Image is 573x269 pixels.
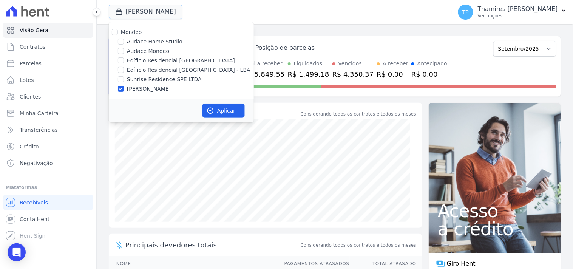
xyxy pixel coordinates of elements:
[109,5,182,19] button: [PERSON_NAME]
[20,159,53,167] span: Negativação
[243,60,285,68] div: Total a receber
[3,195,93,210] a: Recebíveis
[478,5,558,13] p: Thamires [PERSON_NAME]
[452,2,573,23] button: TP Thamires [PERSON_NAME] Ver opções
[127,85,171,93] label: [PERSON_NAME]
[3,89,93,104] a: Clientes
[438,202,552,220] span: Acesso
[20,215,49,223] span: Conta Hent
[20,60,42,67] span: Parcelas
[332,69,374,79] div: R$ 4.350,37
[294,60,323,68] div: Liquidados
[3,23,93,38] a: Visão Geral
[288,69,329,79] div: R$ 1.499,18
[438,220,552,238] span: a crédito
[127,38,182,46] label: Audace Home Studio
[255,43,315,53] div: Posição de parcelas
[20,26,50,34] span: Visão Geral
[125,240,299,250] span: Principais devedores totais
[3,122,93,138] a: Transferências
[20,126,58,134] span: Transferências
[8,243,26,261] div: Open Intercom Messenger
[301,111,416,117] div: Considerando todos os contratos e todos os meses
[3,212,93,227] a: Conta Hent
[20,93,41,100] span: Clientes
[127,66,250,74] label: Edíficio Residencial [GEOGRAPHIC_DATA] - LBA
[6,183,90,192] div: Plataformas
[121,29,142,35] label: Mondeo
[202,104,245,118] button: Aplicar
[383,60,409,68] div: A receber
[417,60,447,68] div: Antecipado
[3,39,93,54] a: Contratos
[20,143,39,150] span: Crédito
[20,43,45,51] span: Contratos
[20,76,34,84] span: Lotes
[301,242,416,249] span: Considerando todos os contratos e todos os meses
[462,9,469,15] span: TP
[127,47,169,55] label: Audace Mondeo
[127,57,235,65] label: Edíficio Residencial [GEOGRAPHIC_DATA]
[478,13,558,19] p: Ver opções
[411,69,447,79] div: R$ 0,00
[20,199,48,206] span: Recebíveis
[377,69,409,79] div: R$ 0,00
[127,76,202,83] label: Sunrise Residence SPE LTDA
[3,56,93,71] a: Parcelas
[3,156,93,171] a: Negativação
[20,110,59,117] span: Minha Carteira
[3,139,93,154] a: Crédito
[447,259,476,268] span: Giro Hent
[3,73,93,88] a: Lotes
[338,60,362,68] div: Vencidos
[243,69,285,79] div: R$ 5.849,55
[3,106,93,121] a: Minha Carteira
